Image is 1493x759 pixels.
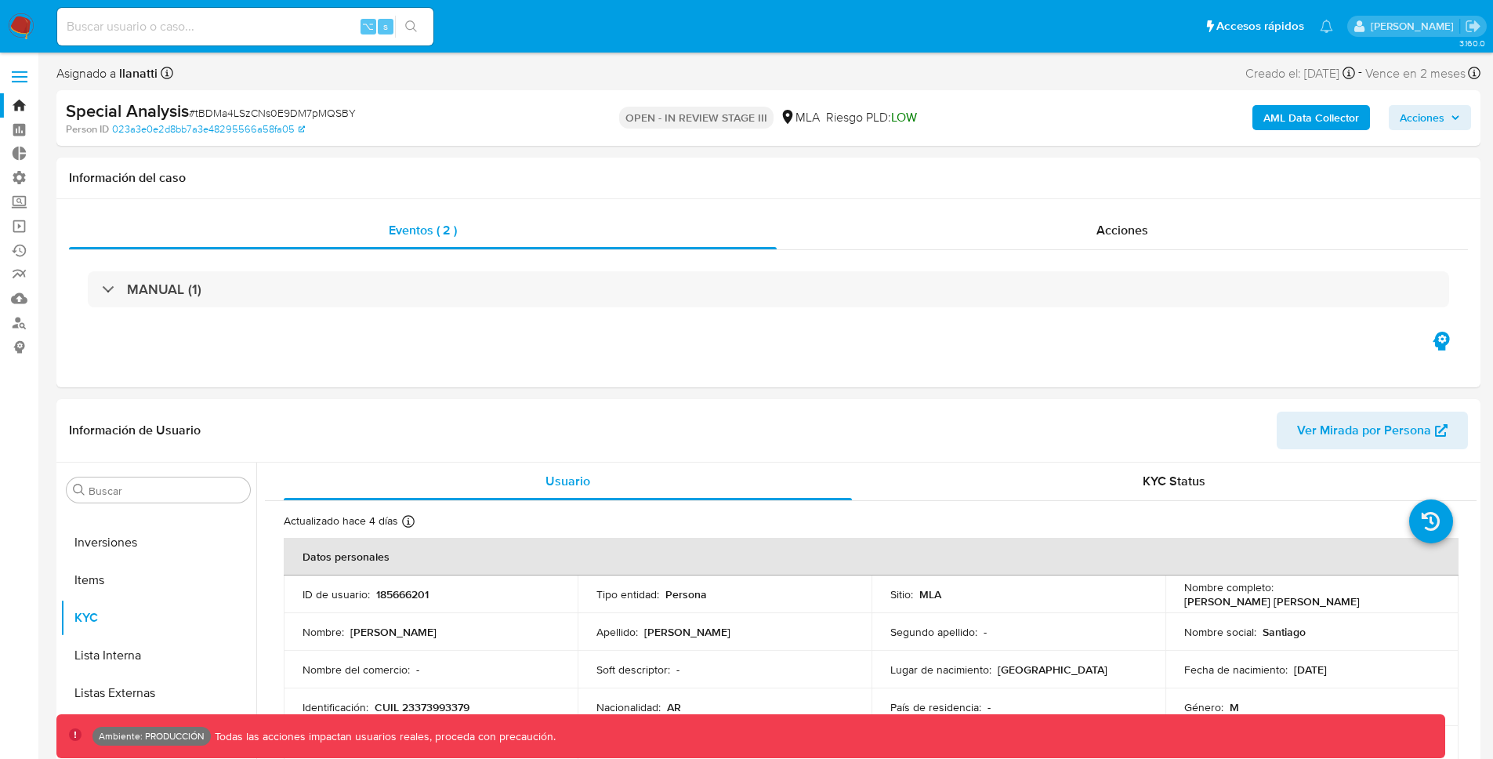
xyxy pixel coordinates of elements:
[1465,18,1481,34] a: Salir
[303,700,368,714] p: Identificación :
[383,19,388,34] span: s
[69,423,201,438] h1: Información de Usuario
[350,625,437,639] p: [PERSON_NAME]
[60,674,256,712] button: Listas Externas
[1294,663,1327,677] p: [DATE]
[890,700,981,714] p: País de residencia :
[375,700,469,714] p: CUIL 23373993379
[1096,221,1148,239] span: Acciones
[284,538,1459,576] th: Datos personales
[116,64,158,82] b: llanatti
[1184,700,1223,714] p: Género :
[376,587,429,601] p: 185666201
[1320,20,1333,33] a: Notificaciones
[127,281,201,298] h3: MANUAL (1)
[303,663,410,677] p: Nombre del comercio :
[60,524,256,561] button: Inversiones
[89,484,244,498] input: Buscar
[99,733,205,739] p: Ambiente: PRODUCCIÓN
[1389,105,1471,130] button: Acciones
[1143,472,1205,490] span: KYC Status
[1245,63,1355,84] div: Creado el: [DATE]
[890,587,913,601] p: Sitio :
[88,271,1449,307] div: MANUAL (1)
[66,98,189,123] b: Special Analysis
[60,599,256,637] button: KYC
[60,712,256,750] button: Marcas AML
[1263,625,1306,639] p: Santiago
[619,107,774,129] p: OPEN - IN REVIEW STAGE III
[984,625,987,639] p: -
[395,16,427,38] button: search-icon
[644,625,730,639] p: [PERSON_NAME]
[189,105,356,121] span: # tBDMa4LSzCNs0E9DM7pMQSBY
[987,700,991,714] p: -
[60,637,256,674] button: Lista Interna
[73,484,85,496] button: Buscar
[69,170,1468,186] h1: Información del caso
[1184,594,1360,608] p: [PERSON_NAME] [PERSON_NAME]
[1263,105,1359,130] b: AML Data Collector
[1216,18,1304,34] span: Accesos rápidos
[596,625,638,639] p: Apellido :
[112,122,305,136] a: 023a3e0e2d8bb7a3e48295566a58fa05
[665,587,707,601] p: Persona
[890,663,991,677] p: Lugar de nacimiento :
[1358,63,1362,84] span: -
[60,561,256,599] button: Items
[416,663,419,677] p: -
[303,587,370,601] p: ID de usuario :
[1184,580,1274,594] p: Nombre completo :
[57,16,433,37] input: Buscar usuario o caso...
[284,514,398,528] p: Actualizado hace 4 días
[1277,412,1468,449] button: Ver Mirada por Persona
[1371,19,1459,34] p: ramiro.carbonell@mercadolibre.com.co
[667,700,681,714] p: AR
[66,122,109,136] b: Person ID
[596,587,659,601] p: Tipo entidad :
[596,700,661,714] p: Nacionalidad :
[545,472,590,490] span: Usuario
[1400,105,1444,130] span: Acciones
[596,663,670,677] p: Soft descriptor :
[891,108,917,126] span: LOW
[362,19,374,34] span: ⌥
[1297,412,1431,449] span: Ver Mirada por Persona
[303,625,344,639] p: Nombre :
[389,221,457,239] span: Eventos ( 2 )
[1365,65,1466,82] span: Vence en 2 meses
[998,663,1107,677] p: [GEOGRAPHIC_DATA]
[780,109,820,126] div: MLA
[56,65,158,82] span: Asignado a
[1230,700,1239,714] p: M
[1184,663,1288,677] p: Fecha de nacimiento :
[1252,105,1370,130] button: AML Data Collector
[890,625,977,639] p: Segundo apellido :
[676,663,679,677] p: -
[826,109,917,126] span: Riesgo PLD:
[211,729,556,744] p: Todas las acciones impactan usuarios reales, proceda con precaución.
[1184,625,1256,639] p: Nombre social :
[919,587,941,601] p: MLA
